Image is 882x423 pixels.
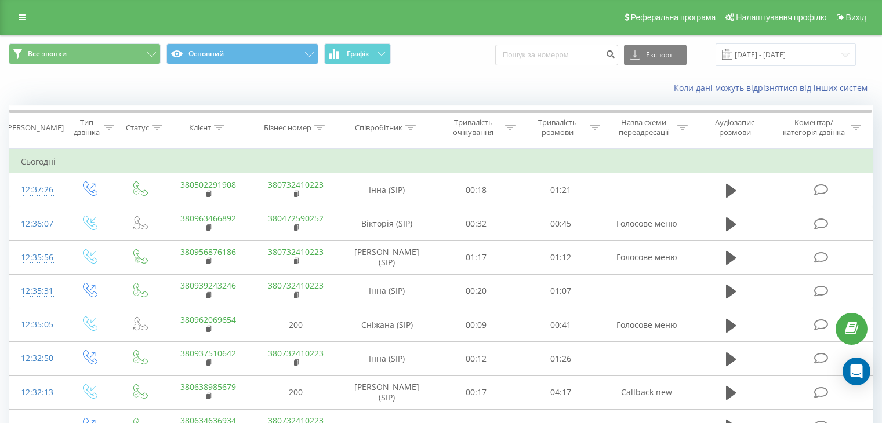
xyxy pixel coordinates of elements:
[445,118,503,137] div: Тривалість очікування
[166,43,318,64] button: Основний
[347,50,369,58] span: Графік
[602,375,690,409] td: Callback new
[268,246,324,257] a: 380732410223
[180,381,236,392] a: 380638985679
[21,347,52,370] div: 12:32:50
[701,118,769,137] div: Аудіозапис розмови
[434,207,518,240] td: 00:32
[21,178,52,201] div: 12:37:26
[252,375,339,409] td: 200
[180,348,236,359] a: 380937510642
[268,213,324,224] a: 380472590252
[780,118,848,137] div: Коментар/категорія дзвінка
[340,173,434,207] td: Інна (SIP)
[846,13,866,22] span: Вихід
[602,308,690,342] td: Голосове меню
[340,375,434,409] td: [PERSON_NAME] (SIP)
[252,308,339,342] td: 200
[843,358,870,385] div: Open Intercom Messenger
[180,314,236,325] a: 380962069654
[434,240,518,274] td: 01:17
[614,118,674,137] div: Назва схеми переадресації
[340,342,434,375] td: Інна (SIP)
[21,381,52,404] div: 12:32:13
[340,240,434,274] td: [PERSON_NAME] (SIP)
[434,274,518,308] td: 00:20
[180,246,236,257] a: 380956876186
[518,375,602,409] td: 04:17
[180,213,236,224] a: 380963466892
[268,348,324,359] a: 380732410223
[9,43,161,64] button: Все звонки
[624,45,687,65] button: Експорт
[674,82,873,93] a: Коли дані можуть відрізнятися вiд інших систем
[355,123,402,133] div: Співробітник
[434,342,518,375] td: 00:12
[340,308,434,342] td: Сніжана (SIP)
[495,45,618,65] input: Пошук за номером
[180,280,236,291] a: 380939243246
[434,375,518,409] td: 00:17
[340,207,434,240] td: Вікторія (SIP)
[518,207,602,240] td: 00:45
[9,150,873,173] td: Сьогодні
[126,123,149,133] div: Статус
[529,118,587,137] div: Тривалість розмови
[518,240,602,274] td: 01:12
[73,118,100,137] div: Тип дзвінка
[324,43,391,64] button: Графік
[518,308,602,342] td: 00:41
[602,207,690,240] td: Голосове меню
[180,179,236,190] a: 380502291908
[631,13,716,22] span: Реферальна програма
[189,123,211,133] div: Клієнт
[268,179,324,190] a: 380732410223
[21,246,52,269] div: 12:35:56
[21,313,52,336] div: 12:35:05
[5,123,64,133] div: [PERSON_NAME]
[518,342,602,375] td: 01:26
[340,274,434,308] td: Інна (SIP)
[602,240,690,274] td: Голосове меню
[264,123,311,133] div: Бізнес номер
[434,308,518,342] td: 00:09
[21,280,52,302] div: 12:35:31
[518,173,602,207] td: 01:21
[736,13,826,22] span: Налаштування профілю
[268,280,324,291] a: 380732410223
[21,213,52,235] div: 12:36:07
[434,173,518,207] td: 00:18
[518,274,602,308] td: 01:07
[28,49,67,59] span: Все звонки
